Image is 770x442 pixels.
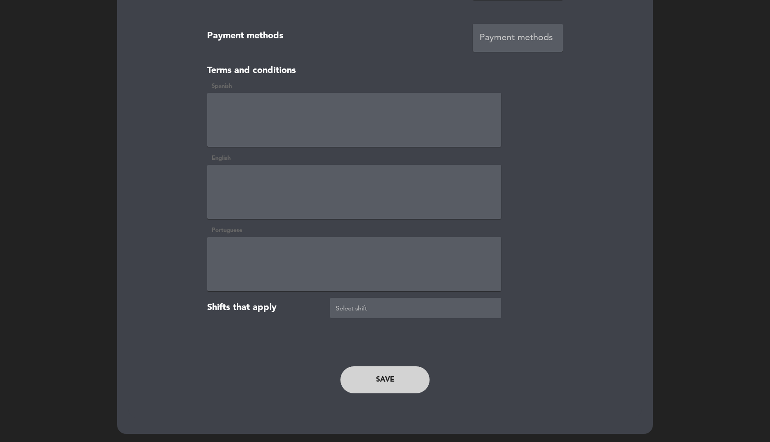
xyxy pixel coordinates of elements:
div: Spanish [207,82,501,91]
label: Payment methods [207,29,283,44]
button: Save [340,366,430,393]
div: Payment methods [480,31,556,46]
div: Shifts that apply [200,298,323,318]
div: English [207,154,501,163]
div: Portuguese [207,226,501,235]
strong: Terms and conditions [207,66,296,75]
